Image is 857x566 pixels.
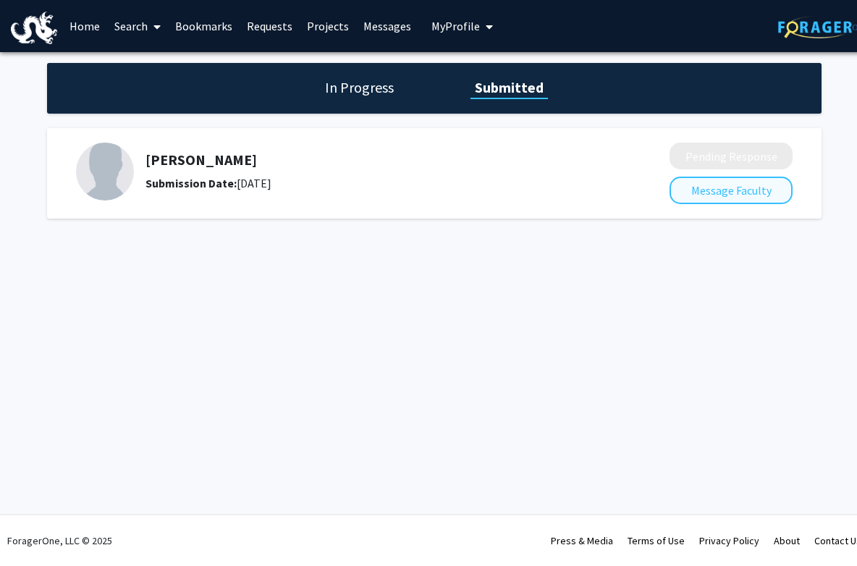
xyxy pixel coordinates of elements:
img: Drexel University Logo [11,12,57,44]
a: Home [62,1,107,51]
h1: Submitted [470,77,548,98]
div: ForagerOne, LLC © 2025 [7,515,112,566]
a: Privacy Policy [699,534,759,547]
h1: In Progress [321,77,398,98]
a: Message Faculty [670,183,793,198]
button: Message Faculty [670,177,793,204]
a: Projects [300,1,356,51]
a: Bookmarks [168,1,240,51]
img: Profile Picture [76,143,134,200]
button: Pending Response [670,143,793,169]
a: Search [107,1,168,51]
a: About [774,534,800,547]
a: Press & Media [551,534,613,547]
a: Terms of Use [628,534,685,547]
span: My Profile [431,19,480,33]
h5: [PERSON_NAME] [145,151,593,169]
a: Requests [240,1,300,51]
div: [DATE] [145,174,593,192]
a: Messages [356,1,418,51]
b: Submission Date: [145,176,237,190]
